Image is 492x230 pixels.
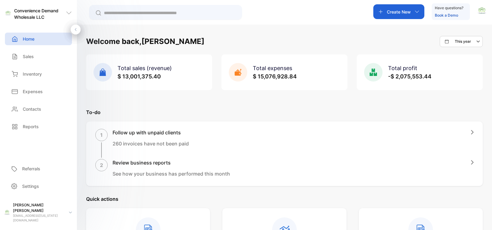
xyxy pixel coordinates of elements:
span: Total sales (revenue) [117,65,172,71]
p: Create New [387,9,411,15]
p: See how your business has performed this month [113,170,230,177]
p: Contacts [23,106,41,112]
p: Have questions? [435,5,463,11]
p: [PERSON_NAME] [PERSON_NAME] [13,202,64,213]
span: Total profit [388,65,417,71]
h1: Follow up with unpaid clients [113,129,189,136]
span: $ 13,001,375.40 [117,73,161,80]
p: Quick actions [86,195,483,203]
p: This year [455,39,471,44]
p: 1 [100,131,103,139]
h1: Review business reports [113,159,230,166]
img: avatar [477,6,486,15]
span: $ 15,076,928.84 [253,73,297,80]
button: avatar [477,4,486,19]
p: 2 [100,161,103,169]
p: To-do [86,109,483,116]
button: This year [440,36,483,47]
h1: Welcome back, [PERSON_NAME] [86,36,204,47]
img: logo [5,10,11,16]
span: -$ 2,075,553.44 [388,73,431,80]
p: Referrals [22,165,40,172]
p: Home [23,36,34,42]
p: [EMAIL_ADDRESS][US_STATE][DOMAIN_NAME] [13,213,64,223]
p: Inventory [23,71,42,77]
p: Sales [23,53,34,60]
p: 260 invoices have not been paid [113,140,189,147]
a: Book a Demo [435,13,458,18]
p: Settings [22,183,39,189]
span: Total expenses [253,65,292,71]
p: Convenience Demand Wholesale LLC [14,7,66,20]
img: profile [4,209,10,216]
p: Reports [23,123,39,130]
p: Expenses [23,88,43,95]
button: Create New [373,4,424,19]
